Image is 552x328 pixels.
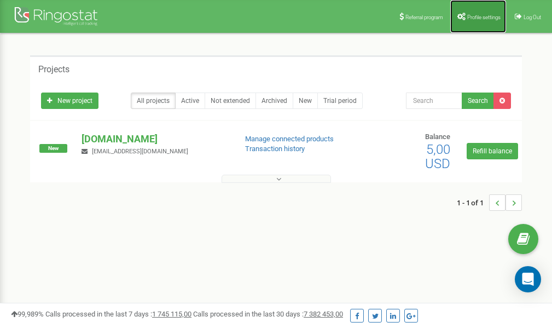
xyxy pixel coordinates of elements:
[317,93,363,109] a: Trial period
[457,183,522,222] nav: ...
[131,93,176,109] a: All projects
[45,310,191,318] span: Calls processed in the last 7 days :
[245,135,334,143] a: Manage connected products
[293,93,318,109] a: New
[193,310,343,318] span: Calls processed in the last 30 days :
[425,133,450,141] span: Balance
[304,310,343,318] u: 7 382 453,00
[11,310,44,318] span: 99,989%
[524,14,541,20] span: Log Out
[467,14,501,20] span: Profile settings
[205,93,256,109] a: Not extended
[41,93,98,109] a: New project
[515,266,541,292] div: Open Intercom Messenger
[82,132,227,146] p: [DOMAIN_NAME]
[406,93,462,109] input: Search
[38,65,69,74] h5: Projects
[457,194,489,211] span: 1 - 1 of 1
[175,93,205,109] a: Active
[245,145,305,153] a: Transaction history
[425,142,450,171] span: 5,00 USD
[255,93,293,109] a: Archived
[152,310,191,318] u: 1 745 115,00
[462,93,494,109] button: Search
[405,14,443,20] span: Referral program
[92,148,188,155] span: [EMAIL_ADDRESS][DOMAIN_NAME]
[467,143,518,159] a: Refill balance
[39,144,67,153] span: New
